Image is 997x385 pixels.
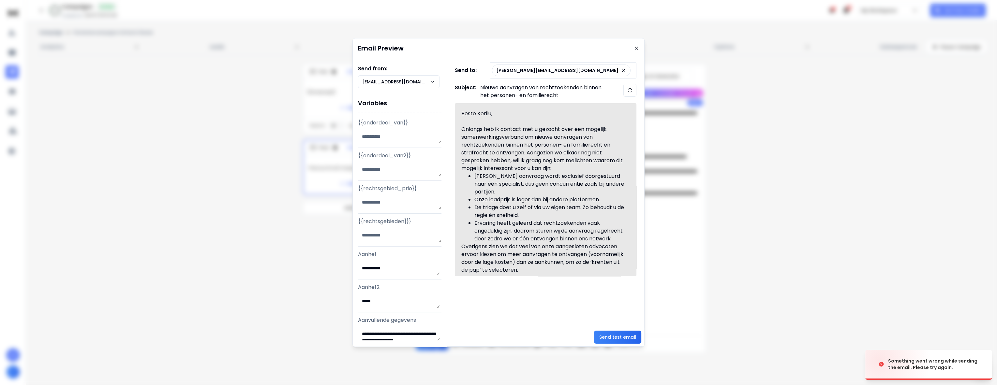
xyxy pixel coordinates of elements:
[474,204,624,219] li: De triage doet u zelf of via uw eigen team. Zo behoudt u de regie én snelheid.
[480,84,611,99] p: Nieuwe aanvragen van rechtzoekenden binnen het personen- en familierecht
[474,219,624,243] li: Ervaring heeft geleerd dat rechtzoekenden vaak ongeduldig zijn; daarom sturen wij de aanvraag reg...
[474,172,624,196] li: [PERSON_NAME] aanvraag wordt exclusief doorgestuurd naar één specialist, dus geen concurrentie zo...
[362,78,430,85] p: [EMAIL_ADDRESS][DOMAIN_NAME]
[496,67,618,74] p: [PERSON_NAME][EMAIL_ADDRESS][DOMAIN_NAME]
[358,250,441,258] p: Aanhef
[358,152,441,160] p: {{onderdeel_van2}}
[461,243,624,274] div: Overigens zien we dat veel van onze aangesloten advocaten ervoor kiezen om meer aanvragen te ontv...
[358,218,441,225] p: {{rechtsgebieden}}}
[358,316,441,324] p: Aanvullende gegevens
[358,65,441,73] h1: Send from:
[461,110,624,118] div: Beste Kerilu,
[358,44,404,53] h1: Email Preview
[865,347,930,382] img: image
[358,283,441,291] p: Aanhef2
[461,125,624,172] div: Onlangs heb ik contact met u gezocht over een mogelijk samenwerkingsverband om nieuwe aanvragen v...
[888,358,984,371] div: Something went wrong while sending the email. Please try again.
[455,66,481,74] h1: Send to:
[358,185,441,192] p: {{rechtsgebied_prio}}
[474,196,624,204] li: Onze leadprijs is lager dan bij andere platformen.
[455,84,476,99] h1: Subject:
[594,331,641,344] button: Send test email
[358,95,441,112] h1: Variables
[358,119,441,127] p: {{onderdeel_van}}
